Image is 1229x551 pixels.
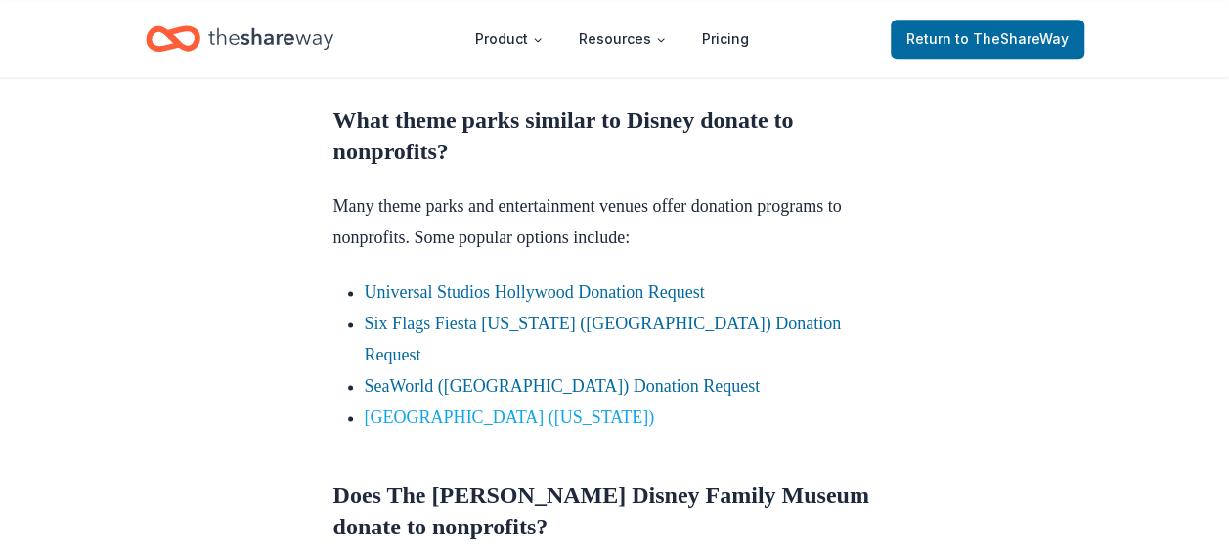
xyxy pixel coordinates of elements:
[333,191,897,253] p: Many theme parks and entertainment venues offer donation programs to nonprofits. Some popular opt...
[365,376,761,396] a: SeaWorld ([GEOGRAPHIC_DATA]) Donation Request
[365,407,655,427] a: [GEOGRAPHIC_DATA] ([US_STATE])
[365,282,705,302] a: Universal Studios Hollywood Donation Request
[563,20,682,59] button: Resources
[460,16,765,62] nav: Main
[333,480,897,542] h2: Does The [PERSON_NAME] Disney Family Museum donate to nonprofits?
[955,30,1069,47] span: to TheShareWay
[365,314,842,364] a: Six Flags Fiesta [US_STATE] ([GEOGRAPHIC_DATA]) Donation Request
[460,20,559,59] button: Product
[146,16,333,62] a: Home
[906,27,1069,51] span: Return
[333,105,897,167] h2: What theme parks similar to Disney donate to nonprofits?
[891,20,1084,59] a: Returnto TheShareWay
[686,20,765,59] a: Pricing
